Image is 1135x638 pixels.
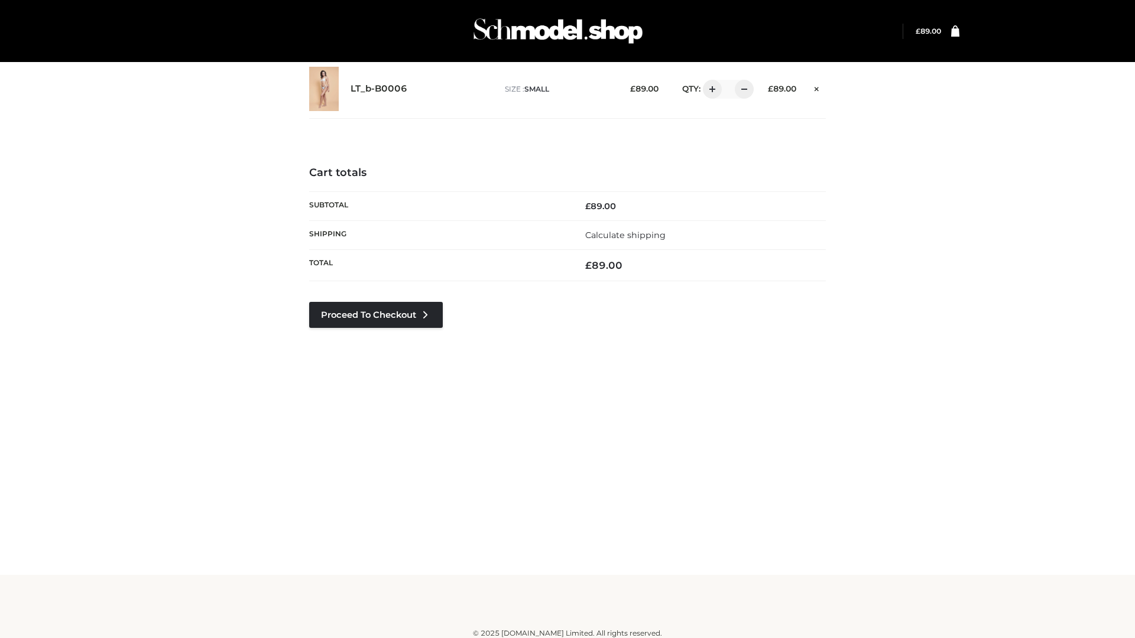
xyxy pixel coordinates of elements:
img: Schmodel Admin 964 [469,8,647,54]
bdi: 89.00 [768,84,796,93]
span: £ [630,84,635,93]
p: size : [505,84,612,95]
span: £ [916,27,920,35]
span: £ [585,259,592,271]
bdi: 89.00 [916,27,941,35]
a: LT_b-B0006 [351,83,407,95]
bdi: 89.00 [585,201,616,211]
th: Shipping [309,220,567,249]
th: Subtotal [309,191,567,220]
img: LT_b-B0006 - SMALL [309,67,339,111]
th: Total [309,250,567,281]
span: £ [768,84,773,93]
bdi: 89.00 [630,84,659,93]
bdi: 89.00 [585,259,622,271]
a: £89.00 [916,27,941,35]
h4: Cart totals [309,167,826,180]
a: Proceed to Checkout [309,302,443,328]
a: Remove this item [808,80,826,95]
a: Calculate shipping [585,230,666,240]
div: QTY: [670,80,750,99]
span: SMALL [524,84,549,93]
span: £ [585,201,591,211]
